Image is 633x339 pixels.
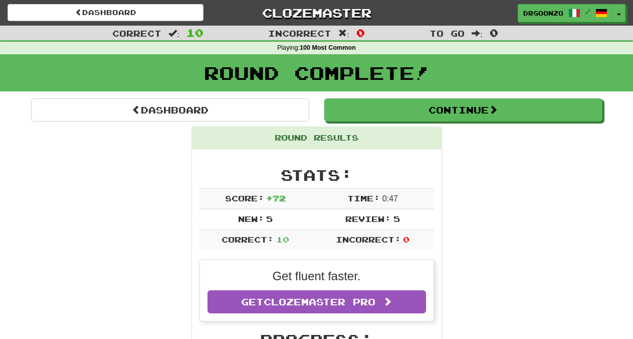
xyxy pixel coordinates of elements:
[490,27,498,39] span: 0
[345,214,391,223] span: Review:
[199,167,434,183] h2: Stats:
[347,193,380,203] span: Time:
[8,4,203,21] a: Dashboard
[266,193,286,203] span: + 72
[393,214,400,223] span: 5
[192,127,442,149] div: Round Results
[276,235,289,244] span: 10
[518,4,613,22] a: DrGoonzo /
[168,29,179,38] span: :
[264,296,375,307] span: Clozemaster Pro
[382,194,398,203] span: 0 : 47
[238,214,264,223] span: New:
[266,214,273,223] span: 5
[268,28,331,38] span: Incorrect
[336,235,401,244] span: Incorrect:
[207,268,426,285] p: Get fluent faster.
[472,29,483,38] span: :
[403,235,409,244] span: 0
[585,8,590,15] span: /
[31,98,309,122] a: Dashboard
[4,63,629,83] h1: Round Complete!
[112,28,161,38] span: Correct
[430,28,465,38] span: To go
[219,4,414,22] a: Clozemaster
[207,290,426,313] a: GetClozemaster Pro
[324,98,602,122] button: Continue
[338,29,349,38] span: :
[222,235,274,244] span: Correct:
[356,27,365,39] span: 0
[225,193,264,203] span: Score:
[523,9,563,18] span: DrGoonzo
[300,44,356,51] strong: 100 Most Common
[186,27,203,39] span: 10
